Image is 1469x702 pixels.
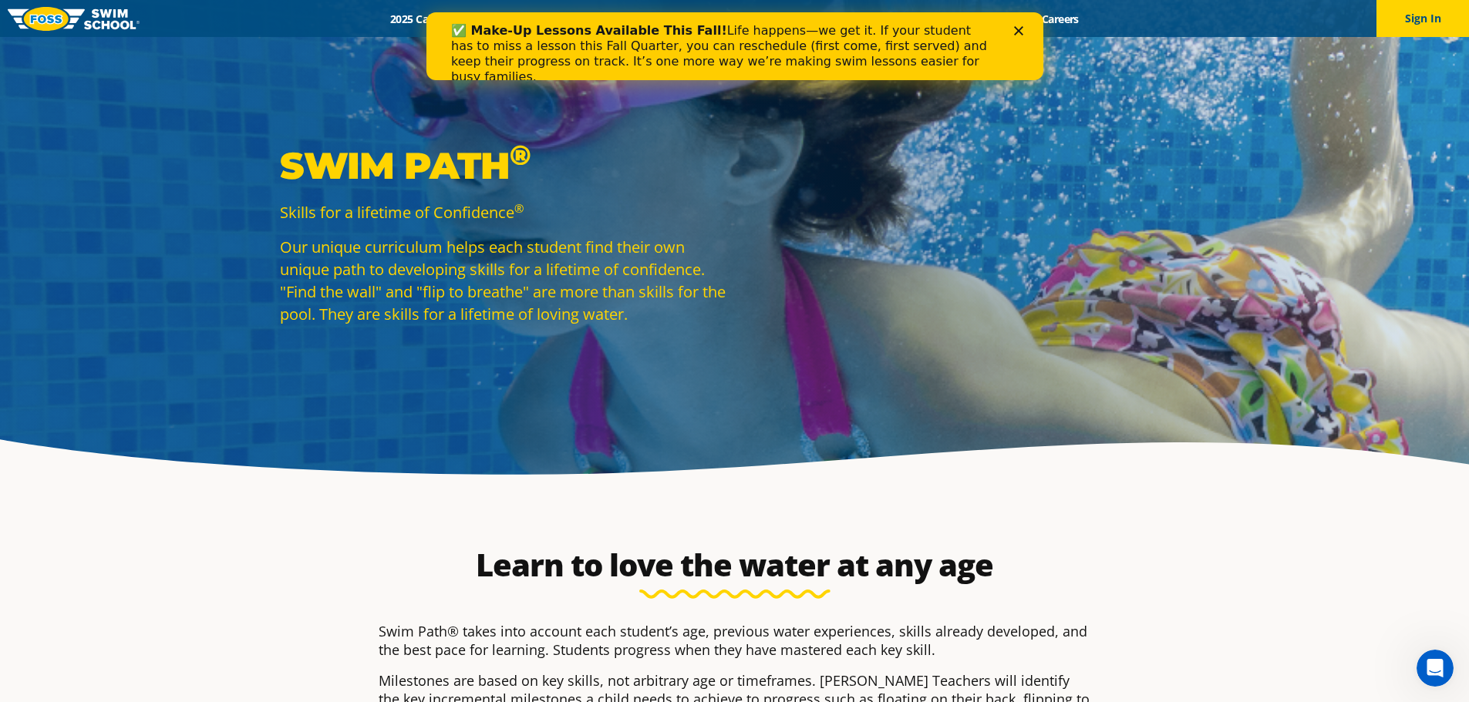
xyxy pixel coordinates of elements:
[280,201,727,223] p: Skills for a lifetime of Confidence
[1028,12,1092,26] a: Careers
[1417,650,1454,687] iframe: Intercom live chat
[377,12,473,26] a: 2025 Calendar
[514,200,524,216] sup: ®
[426,12,1043,80] iframe: Intercom live chat banner
[280,236,727,325] p: Our unique curriculum helps each student find their own unique path to developing skills for a li...
[538,12,673,26] a: Swim Path® Program
[371,546,1099,583] h2: Learn to love the water at any age
[510,138,531,172] sup: ®
[673,12,817,26] a: About [PERSON_NAME]
[25,11,568,72] div: Life happens—we get it. If your student has to miss a lesson this Fall Quarter, you can reschedul...
[817,12,980,26] a: Swim Like [PERSON_NAME]
[8,7,140,31] img: FOSS Swim School Logo
[379,622,1091,659] p: Swim Path® takes into account each student’s age, previous water experiences, skills already deve...
[588,14,603,23] div: Close
[473,12,538,26] a: Schools
[979,12,1028,26] a: Blog
[280,143,727,189] p: Swim Path
[25,11,301,25] b: ✅ Make-Up Lessons Available This Fall!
